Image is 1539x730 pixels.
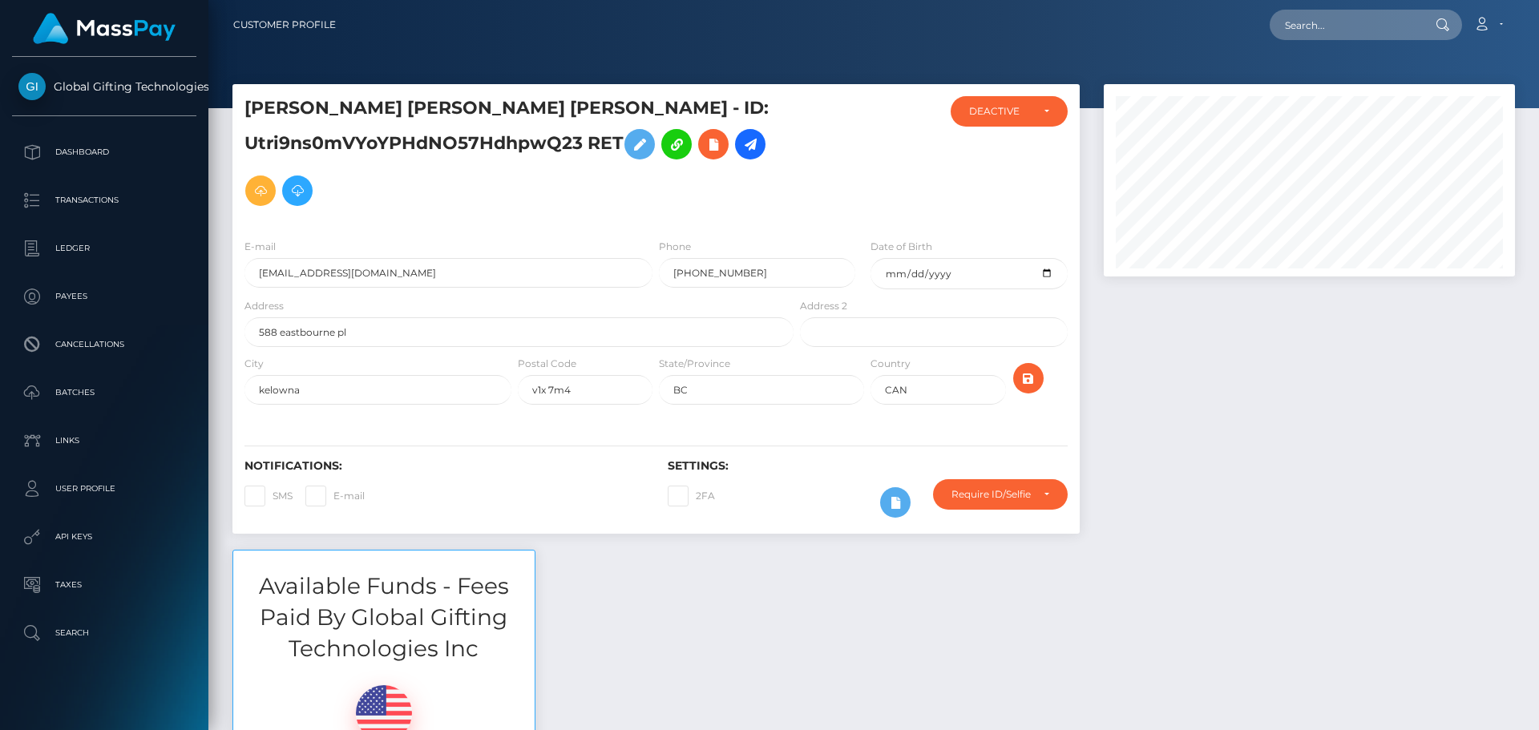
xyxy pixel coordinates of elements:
[18,429,190,453] p: Links
[18,188,190,212] p: Transactions
[659,240,691,254] label: Phone
[12,373,196,413] a: Batches
[870,357,911,371] label: Country
[18,477,190,501] p: User Profile
[12,276,196,317] a: Payees
[18,525,190,549] p: API Keys
[244,299,284,313] label: Address
[18,381,190,405] p: Batches
[951,488,1031,501] div: Require ID/Selfie Verification
[1270,10,1420,40] input: Search...
[668,459,1067,473] h6: Settings:
[800,299,847,313] label: Address 2
[233,8,336,42] a: Customer Profile
[18,140,190,164] p: Dashboard
[668,486,715,506] label: 2FA
[18,333,190,357] p: Cancellations
[244,96,785,214] h5: [PERSON_NAME] [PERSON_NAME] [PERSON_NAME] - ID: Utri9ns0mVYoYPHdNO57HdhpwQ23 RET
[233,571,535,665] h3: Available Funds - Fees Paid By Global Gifting Technologies Inc
[244,240,276,254] label: E-mail
[244,486,293,506] label: SMS
[305,486,365,506] label: E-mail
[12,421,196,461] a: Links
[870,240,932,254] label: Date of Birth
[12,469,196,509] a: User Profile
[735,129,765,159] a: Initiate Payout
[933,479,1068,510] button: Require ID/Selfie Verification
[12,228,196,268] a: Ledger
[12,79,196,94] span: Global Gifting Technologies Inc
[12,132,196,172] a: Dashboard
[12,325,196,365] a: Cancellations
[244,357,264,371] label: City
[12,613,196,653] a: Search
[33,13,176,44] img: MassPay Logo
[244,459,644,473] h6: Notifications:
[12,180,196,220] a: Transactions
[12,517,196,557] a: API Keys
[659,357,730,371] label: State/Province
[12,565,196,605] a: Taxes
[18,621,190,645] p: Search
[518,357,576,371] label: Postal Code
[969,105,1031,118] div: DEACTIVE
[18,236,190,260] p: Ledger
[18,73,46,100] img: Global Gifting Technologies Inc
[18,284,190,309] p: Payees
[18,573,190,597] p: Taxes
[951,96,1068,127] button: DEACTIVE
